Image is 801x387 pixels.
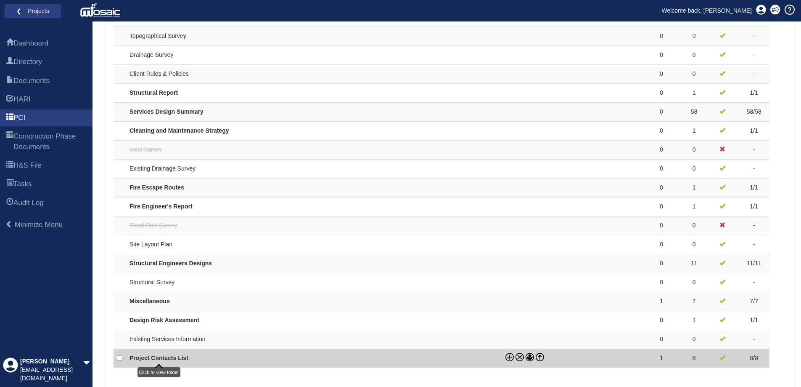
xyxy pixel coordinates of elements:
a: Project Contacts List [130,355,188,361]
span: Construction Phase Documents [6,132,13,152]
td: - [738,273,769,292]
a: Welcome back, [PERSON_NAME] [656,4,758,17]
td: - [738,140,769,159]
a: Fire Engineer's Report [130,203,193,210]
td: 1 [682,121,706,140]
td: 0 [641,235,682,254]
td: 1/1 [738,311,769,330]
div: [EMAIL_ADDRESS][DOMAIN_NAME] [20,366,83,383]
span: Audit Log [6,198,13,208]
td: 8 [682,349,706,368]
iframe: Chat [765,349,795,381]
td: 0 [682,64,706,83]
a: Cleaning and Maintenance Strategy [130,127,229,134]
td: 0 [682,330,706,349]
td: 0 [641,159,682,178]
span: Directory [6,57,13,67]
span: H&S File [6,161,13,171]
div: [PERSON_NAME] [20,358,83,366]
span: Tasks [13,179,32,189]
a: Structural Engineers Designs [130,260,212,267]
td: 0 [641,121,682,140]
a: Miscellaneous [130,298,170,304]
span: Audit Log [13,198,44,208]
a: Services Design Summary [130,108,204,115]
td: - [738,235,769,254]
td: 1 [682,83,706,102]
td: 0 [641,64,682,83]
span: Minimize Menu [15,221,63,229]
td: 1 [682,311,706,330]
td: 1 [682,178,706,197]
span: Dashboard [13,38,48,48]
td: 0 [641,45,682,64]
span: Documents [13,76,50,86]
td: 0 [641,102,682,121]
span: HARI [6,95,13,105]
td: 8/8 [738,349,769,368]
td: 1 [641,349,682,368]
span: Tasks [6,179,13,189]
td: - [738,45,769,64]
img: logo_white.png [80,2,122,19]
td: 1/1 [738,178,769,197]
td: 1 [682,197,706,216]
td: - [738,330,769,349]
td: - [738,27,769,45]
td: 0 [682,273,706,292]
td: 0 [641,254,682,273]
td: 7 [682,292,706,311]
a: Design Risk Assessment [130,317,199,323]
td: - [738,64,769,83]
td: 11/11 [738,254,769,273]
td: 1 [641,292,682,311]
td: 58 [682,102,706,121]
td: - [738,159,769,178]
span: Directory [13,57,42,67]
td: 0 [682,45,706,64]
td: 0 [641,140,682,159]
td: 58/58 [738,102,769,121]
span: Documents [6,76,13,86]
td: 0 [641,330,682,349]
td: 0 [641,273,682,292]
td: 0 [641,83,682,102]
td: - [738,216,769,235]
a: Structural Report [130,89,178,96]
td: 0 [682,235,706,254]
span: Construction Phase Documents [13,131,86,152]
span: HARI [13,94,31,104]
td: 0 [641,216,682,235]
span: PCI [13,113,25,123]
td: 0 [641,197,682,216]
span: Minimize Menu [5,221,13,228]
td: 0 [641,27,682,45]
a: Fire Escape Routes [130,184,184,191]
td: 1/1 [738,197,769,216]
td: 11 [682,254,706,273]
a: ❮ Projects [10,5,56,16]
span: PCI [6,113,13,123]
td: 0 [682,159,706,178]
span: Dashboard [6,39,13,49]
span: H&S File [13,160,42,171]
td: 0 [641,178,682,197]
td: 7/7 [738,292,769,311]
td: 1/1 [738,121,769,140]
td: 0 [641,311,682,330]
td: 0 [682,140,706,159]
td: 0 [682,27,706,45]
td: 1/1 [738,83,769,102]
div: Profile [3,358,18,383]
td: 0 [682,216,706,235]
